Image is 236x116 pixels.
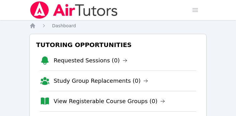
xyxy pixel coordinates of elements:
[54,76,148,85] a: Study Group Replacements (0)
[29,1,118,19] img: Air Tutors
[52,23,76,29] a: Dashboard
[54,56,127,65] a: Requested Sessions (0)
[52,23,76,28] span: Dashboard
[54,97,165,106] a: View Registerable Course Groups (0)
[29,23,206,29] nav: Breadcrumb
[35,39,201,50] h3: Tutoring Opportunities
